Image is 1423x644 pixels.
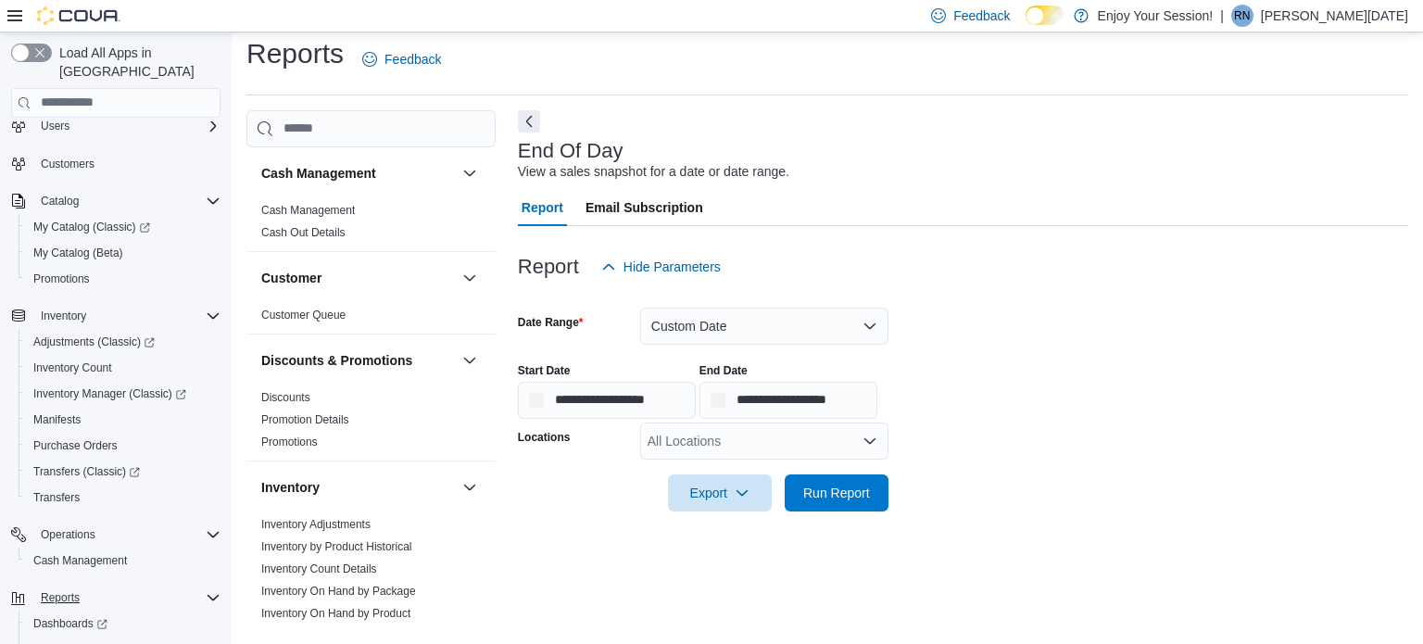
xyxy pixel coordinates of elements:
[679,474,761,511] span: Export
[261,391,310,404] a: Discounts
[261,562,377,575] a: Inventory Count Details
[518,315,584,330] label: Date Range
[1220,5,1224,27] p: |
[26,435,220,457] span: Purchase Orders
[261,351,412,370] h3: Discounts & Promotions
[594,248,728,285] button: Hide Parameters
[518,110,540,133] button: Next
[459,267,481,289] button: Customer
[26,549,134,572] a: Cash Management
[26,383,220,405] span: Inventory Manager (Classic)
[1026,6,1064,25] input: Dark Mode
[19,407,228,433] button: Manifests
[33,524,103,546] button: Operations
[459,349,481,372] button: Discounts & Promotions
[261,540,412,553] a: Inventory by Product Historical
[33,490,80,505] span: Transfers
[26,331,162,353] a: Adjustments (Classic)
[261,164,376,183] h3: Cash Management
[261,435,318,449] span: Promotions
[1098,5,1214,27] p: Enjoy Your Session!
[33,335,155,349] span: Adjustments (Classic)
[33,386,186,401] span: Inventory Manager (Classic)
[384,50,441,69] span: Feedback
[261,584,416,599] span: Inventory On Hand by Package
[37,6,120,25] img: Cova
[41,527,95,542] span: Operations
[1026,25,1026,26] span: Dark Mode
[1261,5,1408,27] p: [PERSON_NAME][DATE]
[19,381,228,407] a: Inventory Manager (Classic)
[261,628,373,643] span: Inventory Transactions
[19,548,228,574] button: Cash Management
[640,308,888,345] button: Custom Date
[1234,5,1250,27] span: RN
[261,203,355,218] span: Cash Management
[522,189,563,226] span: Report
[33,190,86,212] button: Catalog
[26,409,220,431] span: Manifests
[26,383,194,405] a: Inventory Manager (Classic)
[33,220,150,234] span: My Catalog (Classic)
[261,269,455,287] button: Customer
[4,150,228,177] button: Customers
[785,474,888,511] button: Run Report
[33,360,112,375] span: Inventory Count
[261,164,455,183] button: Cash Management
[26,357,120,379] a: Inventory Count
[26,216,220,238] span: My Catalog (Classic)
[33,464,140,479] span: Transfers (Classic)
[33,271,90,286] span: Promotions
[26,216,157,238] a: My Catalog (Classic)
[33,616,107,631] span: Dashboards
[261,351,455,370] button: Discounts & Promotions
[4,113,228,139] button: Users
[26,461,147,483] a: Transfers (Classic)
[953,6,1010,25] span: Feedback
[261,309,346,322] a: Customer Queue
[261,606,410,621] span: Inventory On Hand by Product
[33,412,81,427] span: Manifests
[26,612,220,635] span: Dashboards
[246,386,496,461] div: Discounts & Promotions
[26,268,97,290] a: Promotions
[261,539,412,554] span: Inventory by Product Historical
[261,518,371,531] a: Inventory Adjustments
[261,585,416,598] a: Inventory On Hand by Package
[41,119,69,133] span: Users
[33,587,87,609] button: Reports
[1231,5,1253,27] div: Renee Noel
[33,524,220,546] span: Operations
[699,382,877,419] input: Press the down key to open a popover containing a calendar.
[261,390,310,405] span: Discounts
[19,266,228,292] button: Promotions
[26,486,87,509] a: Transfers
[863,434,877,448] button: Open list of options
[355,41,448,78] a: Feedback
[459,162,481,184] button: Cash Management
[26,409,88,431] a: Manifests
[459,476,481,499] button: Inventory
[33,115,220,137] span: Users
[19,485,228,511] button: Transfers
[33,152,220,175] span: Customers
[33,115,77,137] button: Users
[26,435,125,457] a: Purchase Orders
[26,357,220,379] span: Inventory Count
[33,553,127,568] span: Cash Management
[52,44,220,81] span: Load All Apps in [GEOGRAPHIC_DATA]
[26,461,220,483] span: Transfers (Classic)
[518,162,789,182] div: View a sales snapshot for a date or date range.
[26,242,220,264] span: My Catalog (Beta)
[586,189,703,226] span: Email Subscription
[19,214,228,240] a: My Catalog (Classic)
[26,486,220,509] span: Transfers
[803,484,870,502] span: Run Report
[246,35,344,72] h1: Reports
[246,304,496,334] div: Customer
[518,382,696,419] input: Press the down key to open a popover containing a calendar.
[668,474,772,511] button: Export
[261,436,318,448] a: Promotions
[518,430,571,445] label: Locations
[4,188,228,214] button: Catalog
